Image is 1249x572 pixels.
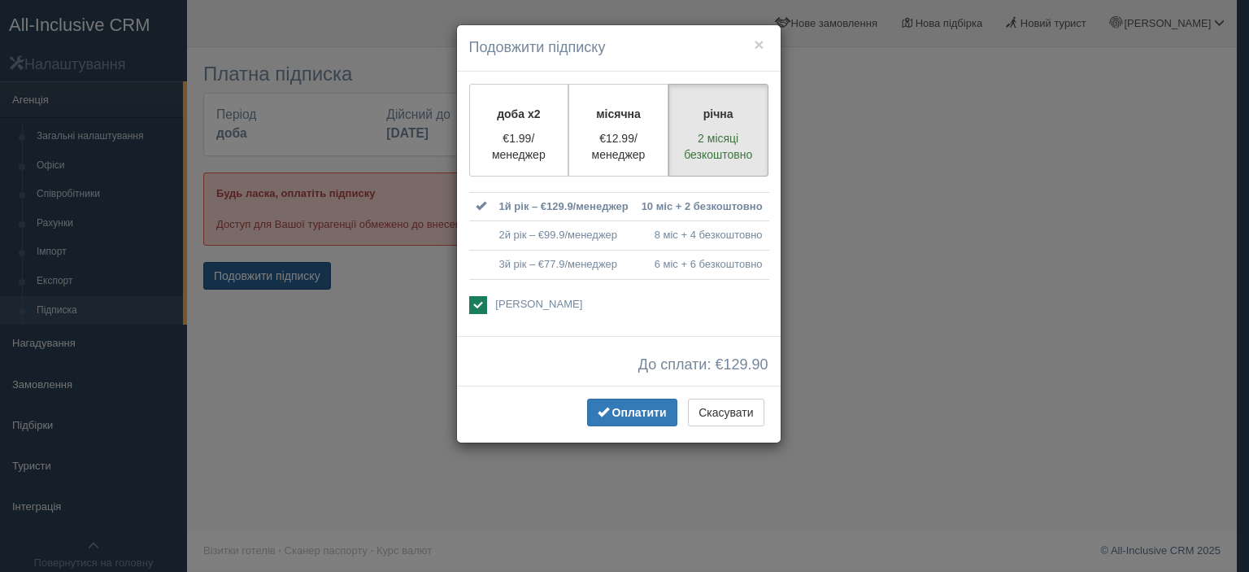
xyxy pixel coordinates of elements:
[480,130,559,163] p: €1.99/менеджер
[469,37,768,59] h4: Подовжити підписку
[612,406,667,419] span: Оплатити
[635,250,769,279] td: 6 міс + 6 безкоштовно
[679,106,758,122] p: річна
[493,192,635,221] td: 1й рік – €129.9/менеджер
[493,250,635,279] td: 3й рік – €77.9/менеджер
[579,130,658,163] p: €12.99/менеджер
[638,357,768,373] span: До сплати: €
[587,399,677,426] button: Оплатити
[688,399,764,426] button: Скасувати
[493,221,635,251] td: 2й рік – €99.9/менеджер
[635,192,769,221] td: 10 міс + 2 безкоштовно
[480,106,559,122] p: доба x2
[635,221,769,251] td: 8 міс + 4 безкоштовно
[579,106,658,122] p: місячна
[679,130,758,163] p: 2 місяці безкоштовно
[723,356,768,373] span: 129.90
[495,298,582,310] span: [PERSON_NAME]
[754,36,764,53] button: ×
